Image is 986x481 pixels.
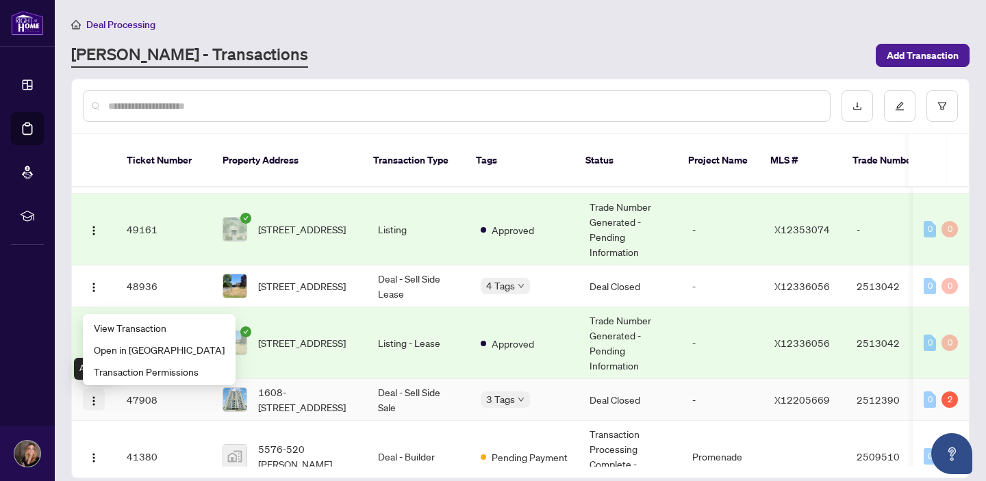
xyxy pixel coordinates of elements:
td: 47908 [116,379,212,421]
span: X12353074 [774,223,830,235]
span: Approved [492,222,534,237]
td: 2513042 [846,265,941,307]
span: download [852,101,862,111]
th: Status [574,134,677,187]
span: [STREET_ADDRESS] [258,278,346,294]
span: X12336056 [774,280,830,292]
span: edit [895,101,905,111]
button: Logo [83,275,105,297]
img: thumbnail-img [223,388,246,411]
div: 0 [941,335,958,351]
button: Logo [83,445,105,467]
span: 4 Tags [486,278,515,294]
th: Property Address [212,134,362,187]
span: X12205669 [774,393,830,406]
div: 0 [924,221,936,237]
td: 2512390 [846,379,941,421]
td: - [681,194,763,265]
td: 48936 [116,265,212,307]
span: home [71,20,81,29]
td: 49161 [116,194,212,265]
img: Logo [88,395,99,406]
img: Logo [88,225,99,236]
img: Logo [88,452,99,463]
div: 0 [924,391,936,408]
span: 5576-520 [PERSON_NAME] Private, [GEOGRAPHIC_DATA], [GEOGRAPHIC_DATA], [GEOGRAPHIC_DATA] [258,441,356,471]
td: Deal - Sell Side Lease [367,265,470,307]
span: View Transaction [94,320,225,335]
td: Listing - Lease [367,307,470,379]
span: Approved [492,336,534,351]
button: Add Transaction [876,44,970,67]
button: edit [884,90,915,122]
span: [STREET_ADDRESS] [258,335,346,350]
span: 3 Tags [486,391,515,407]
span: Transaction Permissions [94,364,225,379]
td: Trade Number Generated - Pending Information [579,194,681,265]
a: [PERSON_NAME] - Transactions [71,43,308,68]
img: thumbnail-img [223,218,246,241]
th: Tags [465,134,574,187]
span: filter [937,101,947,111]
img: thumbnail-img [223,274,246,298]
div: 0 [941,221,958,237]
span: check-circle [240,213,251,224]
button: Logo [83,218,105,240]
div: 0 [924,335,936,351]
img: Logo [88,282,99,293]
td: 47910 [116,307,212,379]
span: Add Transaction [887,44,959,66]
td: - [681,307,763,379]
img: Profile Icon [14,441,40,467]
th: Transaction Type [362,134,465,187]
button: Open asap [931,433,972,474]
span: down [518,396,524,403]
div: 2 [941,391,958,408]
td: Deal Closed [579,265,681,307]
button: Logo [83,389,105,411]
div: 0 [941,278,958,294]
img: logo [11,10,44,36]
span: check-circle [240,326,251,337]
td: - [681,379,763,421]
td: - [846,194,941,265]
td: Deal - Sell Side Sale [367,379,470,421]
span: Deal Processing [86,18,155,31]
td: Deal Closed [579,379,681,421]
span: Open in [GEOGRAPHIC_DATA] [94,342,225,357]
button: download [842,90,873,122]
th: Project Name [677,134,759,187]
div: Actions [74,358,113,380]
td: Listing [367,194,470,265]
span: Pending Payment [492,450,568,465]
span: 1608-[STREET_ADDRESS] [258,385,356,415]
td: 2513042 [846,307,941,379]
th: MLS # [759,134,842,187]
th: Ticket Number [116,134,212,187]
div: 0 [924,448,936,465]
th: Trade Number [842,134,937,187]
td: - [681,265,763,307]
img: thumbnail-img [223,445,246,468]
span: down [518,283,524,289]
span: X12336056 [774,337,830,349]
button: filter [926,90,958,122]
div: 0 [924,278,936,294]
span: [STREET_ADDRESS] [258,222,346,237]
td: Trade Number Generated - Pending Information [579,307,681,379]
